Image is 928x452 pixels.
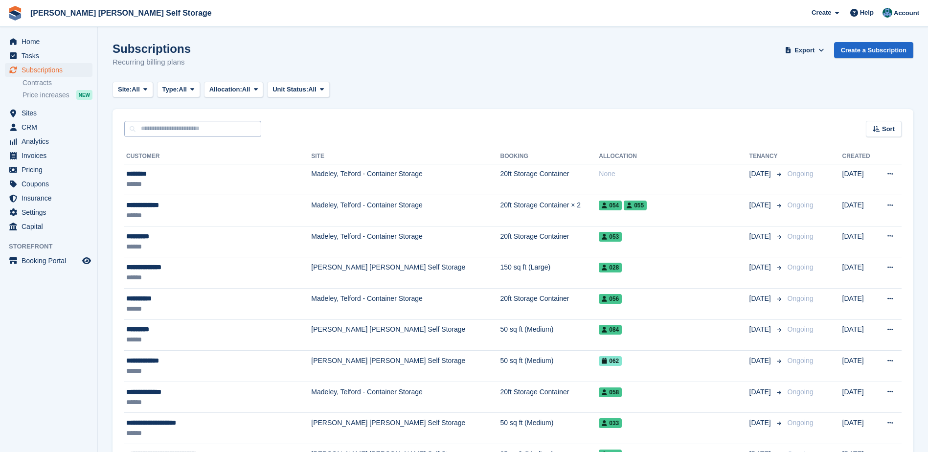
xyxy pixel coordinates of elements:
a: menu [5,205,92,219]
td: [DATE] [842,413,877,444]
span: 028 [599,263,622,272]
span: [DATE] [749,324,773,335]
span: Export [794,45,815,55]
a: Contracts [23,78,92,88]
a: menu [5,49,92,63]
span: All [242,85,250,94]
td: Madeley, Telford - Container Storage [311,382,500,413]
span: 054 [599,201,622,210]
a: Price increases NEW [23,90,92,100]
td: [DATE] [842,319,877,351]
td: 20ft Storage Container [500,289,599,320]
td: [DATE] [842,164,877,195]
span: [DATE] [749,418,773,428]
a: menu [5,63,92,77]
span: Allocation: [209,85,242,94]
span: 084 [599,325,622,335]
span: All [132,85,140,94]
span: Sort [882,124,895,134]
button: Export [783,42,826,58]
div: NEW [76,90,92,100]
span: Site: [118,85,132,94]
a: menu [5,191,92,205]
a: menu [5,106,92,120]
a: menu [5,135,92,148]
span: Subscriptions [22,63,80,77]
span: Create [812,8,831,18]
td: 20ft Storage Container [500,226,599,257]
th: Booking [500,149,599,164]
td: [PERSON_NAME] [PERSON_NAME] Self Storage [311,413,500,444]
a: menu [5,177,92,191]
a: menu [5,120,92,134]
span: Tasks [22,49,80,63]
span: Analytics [22,135,80,148]
span: Coupons [22,177,80,191]
span: [DATE] [749,262,773,272]
span: CRM [22,120,80,134]
span: 053 [599,232,622,242]
button: Site: All [113,82,153,98]
span: Account [894,8,919,18]
span: Ongoing [788,294,814,302]
span: 056 [599,294,622,304]
span: Type: [162,85,179,94]
td: [PERSON_NAME] [PERSON_NAME] Self Storage [311,319,500,351]
span: Insurance [22,191,80,205]
span: [DATE] [749,231,773,242]
button: Type: All [157,82,200,98]
span: [DATE] [749,169,773,179]
h1: Subscriptions [113,42,191,55]
span: [DATE] [749,294,773,304]
span: Ongoing [788,201,814,209]
td: [PERSON_NAME] [PERSON_NAME] Self Storage [311,257,500,289]
td: Madeley, Telford - Container Storage [311,195,500,226]
span: Ongoing [788,170,814,178]
th: Allocation [599,149,749,164]
span: Ongoing [788,232,814,240]
span: [DATE] [749,200,773,210]
a: Preview store [81,255,92,267]
td: 50 sq ft (Medium) [500,351,599,382]
a: menu [5,163,92,177]
td: [PERSON_NAME] [PERSON_NAME] Self Storage [311,351,500,382]
td: [DATE] [842,195,877,226]
span: Ongoing [788,263,814,271]
span: Ongoing [788,357,814,364]
td: [DATE] [842,382,877,413]
span: Ongoing [788,325,814,333]
a: Create a Subscription [834,42,913,58]
a: menu [5,220,92,233]
button: Allocation: All [204,82,264,98]
p: Recurring billing plans [113,57,191,68]
td: 50 sq ft (Medium) [500,413,599,444]
th: Site [311,149,500,164]
a: [PERSON_NAME] [PERSON_NAME] Self Storage [26,5,216,21]
td: [DATE] [842,289,877,320]
th: Tenancy [749,149,784,164]
span: [DATE] [749,356,773,366]
span: 058 [599,387,622,397]
div: None [599,169,749,179]
span: All [179,85,187,94]
span: Help [860,8,874,18]
span: Price increases [23,90,69,100]
img: stora-icon-8386f47178a22dfd0bd8f6a31ec36ba5ce8667c1dd55bd0f319d3a0aa187defe.svg [8,6,23,21]
span: All [308,85,317,94]
td: 50 sq ft (Medium) [500,319,599,351]
span: [DATE] [749,387,773,397]
a: menu [5,35,92,48]
span: Invoices [22,149,80,162]
button: Unit Status: All [267,82,329,98]
td: 20ft Storage Container [500,164,599,195]
span: Ongoing [788,419,814,427]
td: Madeley, Telford - Container Storage [311,164,500,195]
th: Created [842,149,877,164]
td: Madeley, Telford - Container Storage [311,289,500,320]
span: Pricing [22,163,80,177]
td: 20ft Storage Container × 2 [500,195,599,226]
td: 20ft Storage Container [500,382,599,413]
a: menu [5,149,92,162]
span: Booking Portal [22,254,80,268]
th: Customer [124,149,311,164]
